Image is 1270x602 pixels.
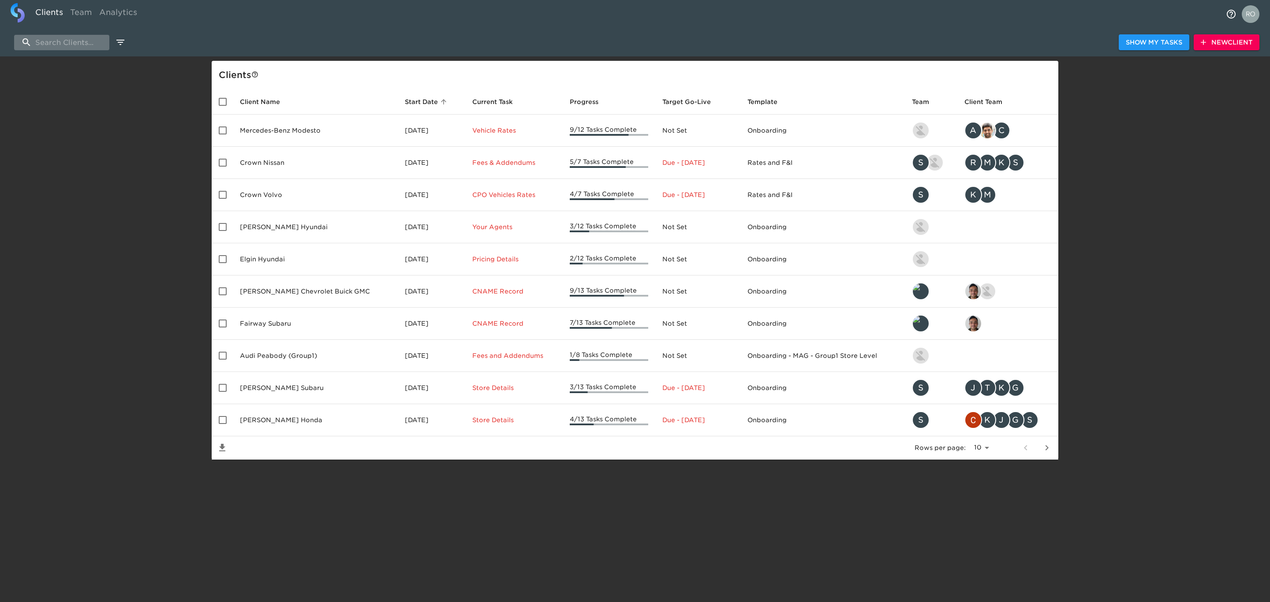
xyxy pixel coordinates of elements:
p: Due - [DATE] [662,416,733,424]
td: 7/13 Tasks Complete [563,308,656,340]
div: T [979,379,996,397]
td: Fairway Subaru [233,308,398,340]
button: edit [113,35,128,50]
td: 4/7 Tasks Complete [563,179,656,211]
div: sai@simplemnt.com, nikko.foster@roadster.com [964,282,1051,300]
td: Onboarding [740,404,905,436]
p: Rows per page: [915,443,966,452]
div: S [912,186,930,204]
button: NewClient [1194,34,1259,51]
img: sai@simplemnt.com [965,283,981,299]
td: [DATE] [398,275,465,308]
svg: This is a list of all of your clients and clients shared with you [251,71,258,78]
td: 1/8 Tasks Complete [563,340,656,372]
div: K [993,379,1010,397]
td: Onboarding [740,211,905,243]
img: leland@roadster.com [913,283,929,299]
span: Template [747,97,789,107]
div: C [993,122,1010,139]
div: S [912,411,930,429]
div: G [1007,379,1024,397]
div: sai@simplemnt.com [964,315,1051,332]
a: Analytics [96,3,141,25]
div: R [964,154,982,171]
span: Progress [570,97,610,107]
td: [PERSON_NAME] Hyundai [233,211,398,243]
td: 9/12 Tasks Complete [563,115,656,147]
span: Calculated based on the start date and the duration of all Tasks contained in this Hub. [662,97,711,107]
td: Crown Nissan [233,147,398,179]
td: 5/7 Tasks Complete [563,147,656,179]
td: Not Set [655,308,740,340]
img: kevin.lo@roadster.com [913,219,929,235]
div: leland@roadster.com [912,282,950,300]
div: angelique.nurse@roadster.com, sandeep@simplemnt.com, clayton.mandel@roadster.com [964,122,1051,139]
td: Mercedes-Benz Modesto [233,115,398,147]
p: Due - [DATE] [662,190,733,199]
div: M [979,154,996,171]
td: [DATE] [398,372,465,404]
img: kevin.lo@roadster.com [913,123,929,138]
p: Pricing Details [472,255,556,264]
td: Not Set [655,275,740,308]
span: Show My Tasks [1126,37,1182,48]
img: sai@simplemnt.com [965,316,981,331]
p: CNAME Record [472,287,556,296]
td: 3/13 Tasks Complete [563,372,656,404]
a: Team [67,3,96,25]
div: S [1007,154,1024,171]
td: Onboarding - MAG - Group1 Store Level [740,340,905,372]
a: Clients [32,3,67,25]
img: Profile [1242,5,1259,23]
div: J [993,411,1010,429]
button: Save List [212,437,233,458]
p: Your Agents [472,223,556,231]
img: logo [11,3,25,22]
td: Rates and F&I [740,179,905,211]
p: Store Details [472,416,556,424]
td: Onboarding [740,308,905,340]
img: leland@roadster.com [913,316,929,331]
td: Onboarding [740,275,905,308]
p: Due - [DATE] [662,383,733,392]
p: CPO Vehicles Rates [472,190,556,199]
p: Vehicle Rates [472,126,556,135]
div: kevin.lo@roadster.com [912,122,950,139]
div: rrobins@crowncars.com, mcooley@crowncars.com, kwilson@crowncars.com, sparent@crowncars.com [964,154,1051,171]
td: Not Set [655,211,740,243]
div: kevin.lo@roadster.com [912,218,950,236]
div: christopher.mccarthy@roadster.com, kevin.mand@schomp.com, james.kurtenbach@schomp.com, george.law... [964,411,1051,429]
td: Not Set [655,115,740,147]
td: Audi Peabody (Group1) [233,340,398,372]
td: 2/12 Tasks Complete [563,243,656,275]
div: kevin.lo@roadster.com [912,250,950,268]
span: Team [912,97,941,107]
div: K [979,411,996,429]
span: New Client [1201,37,1252,48]
td: [PERSON_NAME] Subaru [233,372,398,404]
td: [DATE] [398,147,465,179]
td: Elgin Hyundai [233,243,398,275]
div: A [964,122,982,139]
p: Due - [DATE] [662,158,733,167]
img: sandeep@simplemnt.com [979,123,995,138]
p: Fees and Addendums [472,351,556,360]
span: Client Name [240,97,291,107]
td: [PERSON_NAME] Honda [233,404,398,436]
input: search [14,35,109,50]
div: S [912,154,930,171]
td: [DATE] [398,308,465,340]
select: rows per page [969,441,992,454]
td: 3/12 Tasks Complete [563,211,656,243]
div: Client s [219,68,1055,82]
td: [DATE] [398,404,465,436]
div: J [964,379,982,397]
span: Current Task [472,97,524,107]
div: S [912,379,930,397]
td: Not Set [655,340,740,372]
td: [DATE] [398,340,465,372]
p: CNAME Record [472,319,556,328]
div: S [1021,411,1038,429]
button: next page [1036,437,1057,458]
td: Not Set [655,243,740,275]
